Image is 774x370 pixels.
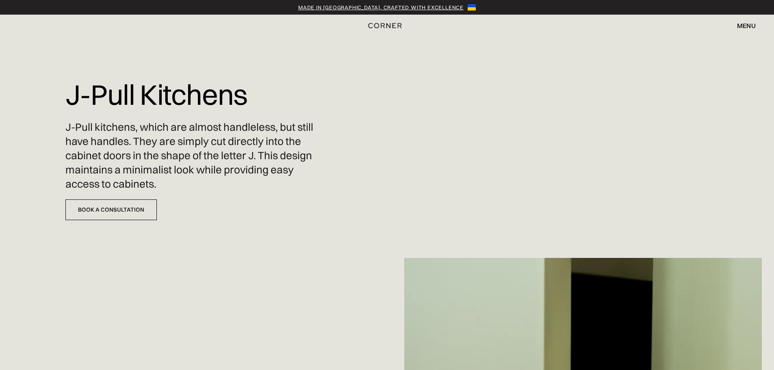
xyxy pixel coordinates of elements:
div: menu [737,22,756,29]
a: home [359,20,415,31]
a: Made in [GEOGRAPHIC_DATA], crafted with excellence [298,3,464,11]
p: J-Pull kitchens, which are almost handleless, but still have handles. They are simply cut directl... [65,120,317,191]
div: menu [729,19,756,32]
a: Book a Consultation [65,199,157,220]
h1: J-Pull Kitchens [65,73,247,116]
